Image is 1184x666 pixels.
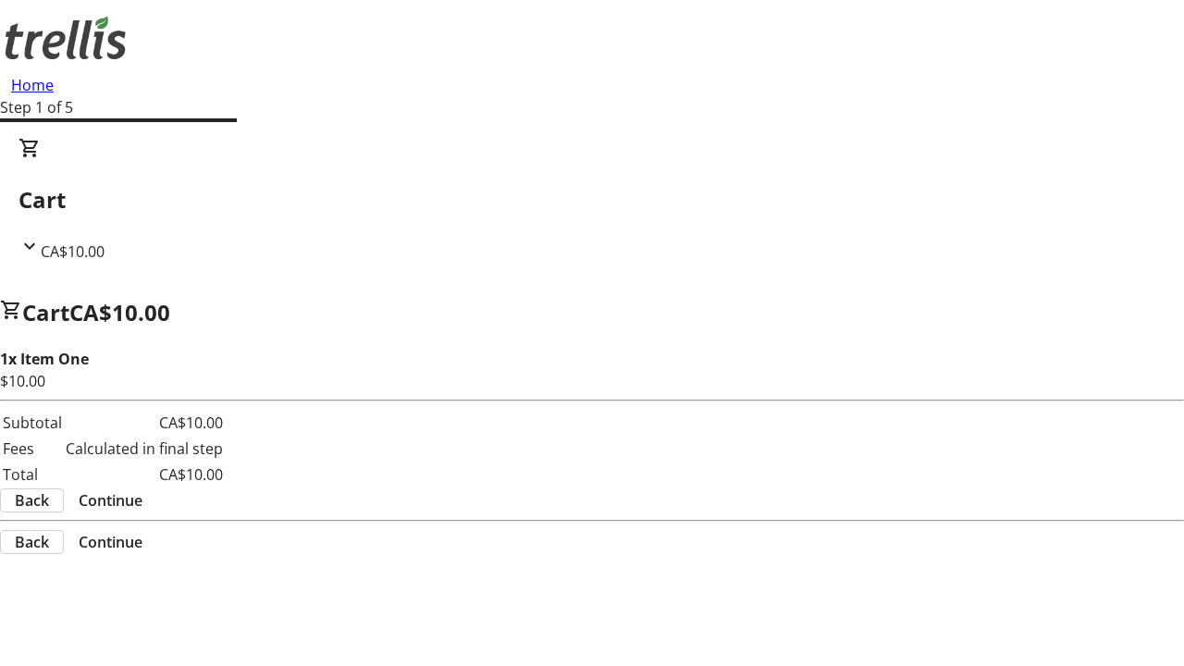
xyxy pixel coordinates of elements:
[65,411,224,435] td: CA$10.00
[15,531,49,553] span: Back
[64,489,157,512] button: Continue
[15,489,49,512] span: Back
[2,411,63,435] td: Subtotal
[18,183,1165,216] h2: Cart
[65,437,224,461] td: Calculated in final step
[41,241,105,262] span: CA$10.00
[2,462,63,487] td: Total
[79,489,142,512] span: Continue
[79,531,142,553] span: Continue
[64,531,157,553] button: Continue
[22,297,69,327] span: Cart
[69,297,170,327] span: CA$10.00
[65,462,224,487] td: CA$10.00
[18,137,1165,263] div: CartCA$10.00
[2,437,63,461] td: Fees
